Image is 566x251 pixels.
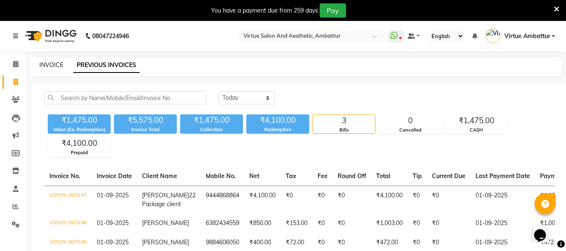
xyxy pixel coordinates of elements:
[114,126,177,133] div: Invoice Total
[338,172,366,180] span: Round Off
[432,172,465,180] span: Current Due
[244,214,281,233] td: ₹850.00
[376,172,390,180] span: Total
[408,186,427,214] td: ₹0
[48,149,110,156] div: Prepaid
[413,172,422,180] span: Tip
[318,172,328,180] span: Fee
[476,172,530,180] span: Last Payment Date
[445,127,507,134] div: CASH
[180,114,243,126] div: ₹1,475.00
[371,214,408,233] td: ₹1,003.00
[246,114,309,126] div: ₹4,100.00
[445,115,507,127] div: ₹1,475.00
[21,24,79,48] img: logo
[48,137,110,149] div: ₹4,100.00
[97,191,129,199] span: 01-09-2025
[470,214,535,233] td: 01-09-2025
[211,6,318,15] div: You have a payment due from 259 days
[206,172,236,180] span: Mobile No.
[97,219,129,227] span: 01-09-2025
[246,126,309,133] div: Redemption
[504,32,550,41] span: Virtue Ambattur
[73,58,140,73] a: PREVIOUS INVOICES
[97,238,129,246] span: 01-09-2025
[379,127,441,134] div: Cancelled
[379,115,441,127] div: 0
[249,172,259,180] span: Net
[142,238,189,246] span: [PERSON_NAME]
[201,186,244,214] td: 9444868864
[244,186,281,214] td: ₹4,100.00
[470,186,535,214] td: 01-09-2025
[313,127,375,134] div: Bills
[333,186,371,214] td: ₹0
[48,126,111,133] div: Value (Ex. Redemption)
[371,186,408,214] td: ₹4,100.00
[49,172,80,180] span: Invoice No.
[281,214,313,233] td: ₹153.00
[39,61,63,69] a: INVOICE
[531,217,558,243] iframe: chat widget
[427,214,470,233] td: ₹0
[48,114,111,126] div: ₹1,475.00
[281,186,313,214] td: ₹0
[142,219,189,227] span: [PERSON_NAME]
[313,214,333,233] td: ₹0
[142,172,177,180] span: Client Name
[44,214,92,233] td: V/2025-26/3146
[114,114,177,126] div: ₹5,575.00
[180,126,243,133] div: Collection
[44,91,206,104] input: Search by Name/Mobile/Email/Invoice No
[97,172,132,180] span: Invoice Date
[142,191,189,199] span: [PERSON_NAME]
[313,115,375,127] div: 3
[201,214,244,233] td: 6382434559
[333,214,371,233] td: ₹0
[286,172,296,180] span: Tax
[313,186,333,214] td: ₹0
[44,186,92,214] td: V/2025-26/3147
[142,191,196,208] span: 22 Package client
[486,28,500,43] img: Virtue Ambattur
[427,186,470,214] td: ₹0
[92,24,129,48] b: 08047224946
[320,3,346,18] button: Pay
[408,214,427,233] td: ₹0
